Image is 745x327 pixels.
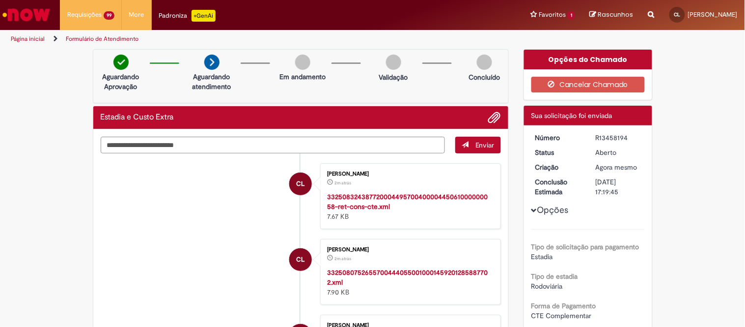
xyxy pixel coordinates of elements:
div: Opções do Chamado [524,50,652,69]
span: Rascunhos [598,10,634,19]
a: Rascunhos [590,10,634,20]
span: CL [297,172,305,196]
img: img-circle-grey.png [295,55,310,70]
img: img-circle-grey.png [386,55,401,70]
button: Adicionar anexos [488,111,501,124]
img: img-circle-grey.png [477,55,492,70]
dt: Número [528,133,588,143]
img: arrow-next.png [204,55,220,70]
dt: Criação [528,162,588,172]
a: 33250807526557004440550010001459201285887702.xml [327,268,488,287]
div: 28/08/2025 14:19:42 [596,162,641,172]
span: CL [297,248,305,271]
p: +GenAi [192,10,216,22]
time: 28/08/2025 14:19:42 [596,163,637,172]
div: 7.90 KB [327,268,491,297]
div: 7.67 KB [327,192,491,221]
span: CTE Complementar [531,311,592,320]
p: Aguardando atendimento [188,72,236,91]
span: Rodoviária [531,282,563,291]
a: Formulário de Atendimento [66,35,138,43]
span: 99 [104,11,114,20]
span: 2m atrás [334,256,351,262]
div: [PERSON_NAME] [327,171,491,177]
button: Enviar [455,137,501,153]
p: Em andamento [279,72,326,82]
span: More [129,10,144,20]
b: Tipo de solicitação para pagamento [531,242,639,251]
p: Concluído [469,72,500,82]
div: Camila Leite [289,248,312,271]
div: [DATE] 17:19:45 [596,177,641,197]
a: Página inicial [11,35,45,43]
span: 2m atrás [334,180,351,186]
p: Validação [379,72,408,82]
button: Cancelar Chamado [531,77,645,92]
time: 28/08/2025 14:17:45 [334,180,351,186]
dt: Status [528,148,588,157]
a: 33250832438772000449570040000445061000000058-ret-cons-cte.xml [327,192,488,211]
span: Enviar [475,141,495,149]
span: Favoritos [539,10,566,20]
div: Camila Leite [289,173,312,195]
span: Estadia [531,252,553,261]
div: R13458194 [596,133,641,143]
span: Requisições [67,10,102,20]
img: ServiceNow [1,5,52,25]
span: Agora mesmo [596,163,637,172]
p: Aguardando Aprovação [97,72,145,91]
ul: Trilhas de página [7,30,489,48]
span: [PERSON_NAME] [688,10,738,19]
div: Padroniza [159,10,216,22]
textarea: Digite sua mensagem aqui... [101,137,445,153]
img: check-circle-green.png [113,55,129,70]
span: 1 [568,11,575,20]
time: 28/08/2025 14:17:36 [334,256,351,262]
div: Aberto [596,148,641,157]
span: CL [674,11,681,18]
span: Sua solicitação foi enviada [531,111,612,120]
div: [PERSON_NAME] [327,247,491,253]
b: Forma de Pagamento [531,301,596,310]
h2: Estadia e Custo Extra Histórico de tíquete [101,113,174,122]
b: Tipo de estadia [531,272,578,281]
dt: Conclusão Estimada [528,177,588,197]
